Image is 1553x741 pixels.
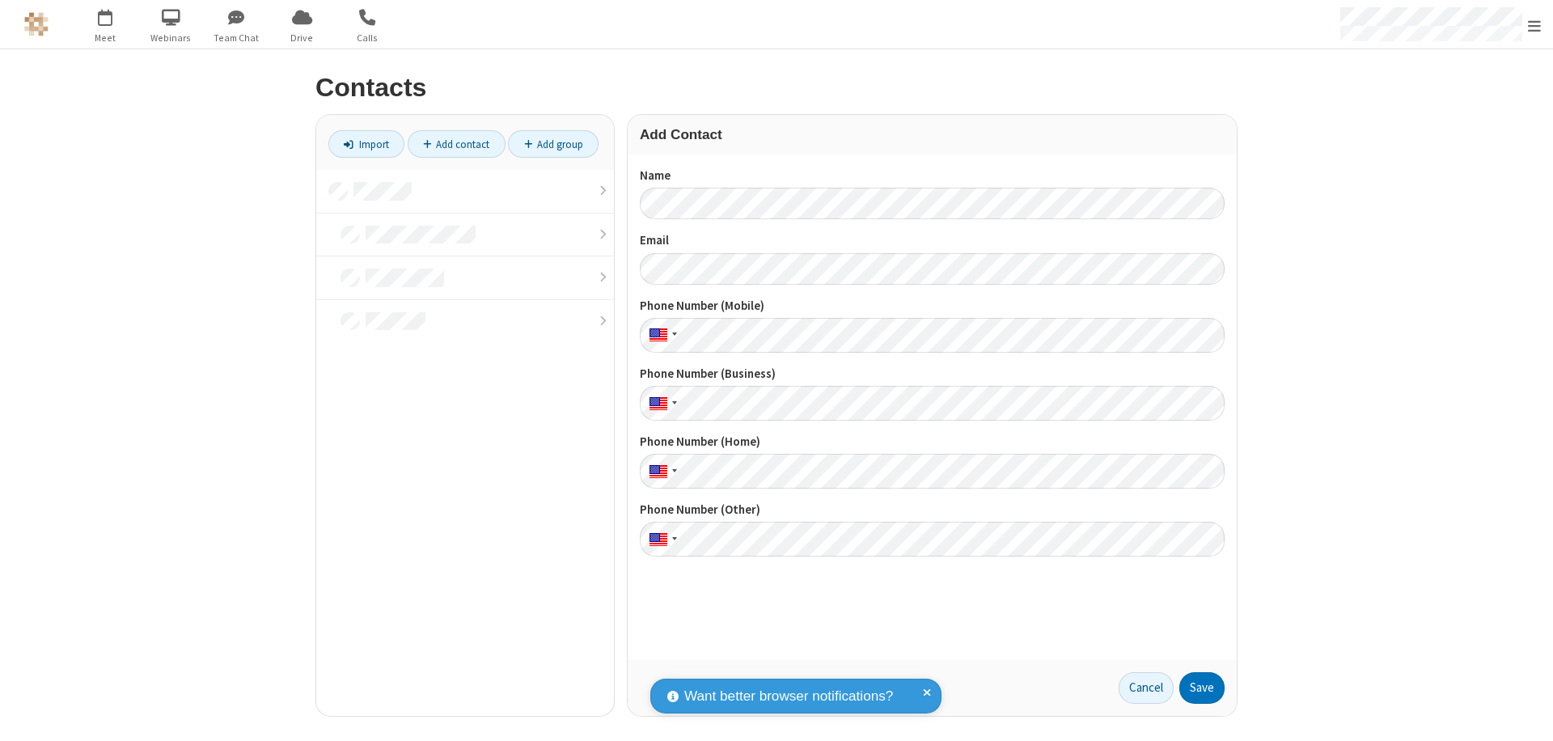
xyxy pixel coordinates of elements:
h2: Contacts [315,74,1238,102]
div: United States: + 1 [640,454,682,489]
div: United States: + 1 [640,318,682,353]
label: Phone Number (Home) [640,433,1225,451]
span: Webinars [141,31,201,45]
span: Meet [75,31,136,45]
span: Team Chat [206,31,267,45]
label: Email [640,231,1225,250]
span: Want better browser notifications? [684,686,893,707]
a: Add contact [408,130,506,158]
div: United States: + 1 [640,386,682,421]
a: Cancel [1119,672,1174,705]
img: QA Selenium DO NOT DELETE OR CHANGE [24,12,49,36]
label: Phone Number (Mobile) [640,297,1225,315]
button: Save [1179,672,1225,705]
a: Add group [508,130,599,158]
div: United States: + 1 [640,522,682,557]
span: Drive [272,31,332,45]
a: Import [328,130,404,158]
label: Name [640,167,1225,185]
label: Phone Number (Other) [640,501,1225,519]
span: Calls [337,31,398,45]
label: Phone Number (Business) [640,365,1225,383]
h3: Add Contact [640,127,1225,142]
